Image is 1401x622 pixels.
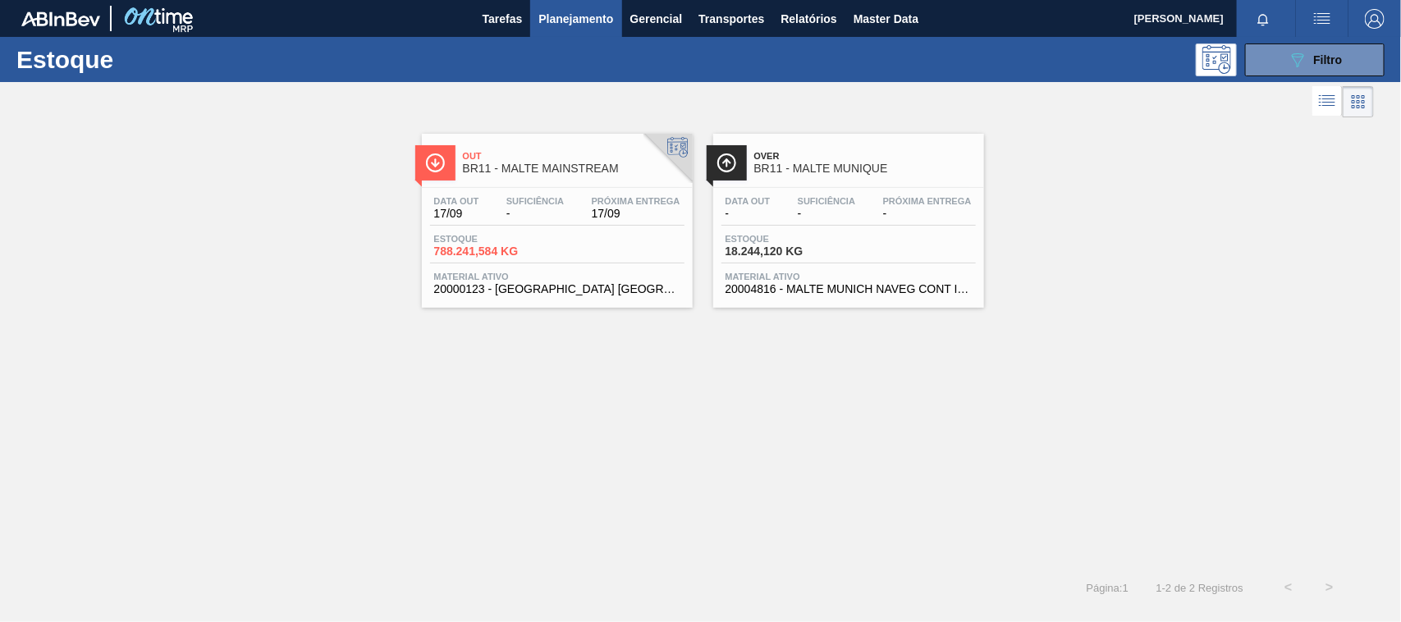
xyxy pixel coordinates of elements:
span: - [798,208,855,220]
img: Ícone [717,153,737,173]
span: - [726,208,771,220]
span: 18.244,120 KG [726,245,840,258]
span: 17/09 [434,208,479,220]
button: > [1309,567,1350,608]
button: < [1268,567,1309,608]
span: 788.241,584 KG [434,245,549,258]
img: Ícone [425,153,446,173]
span: Estoque [726,234,840,244]
button: Filtro [1245,43,1385,76]
span: - [506,208,564,220]
span: Próxima Entrega [883,196,972,206]
img: Logout [1365,9,1385,29]
a: ÍconeOverBR11 - MALTE MUNIQUEData out-Suficiência-Próxima Entrega-Estoque18.244,120 KGMaterial at... [701,121,992,308]
span: Tarefas [483,9,523,29]
h1: Estoque [16,50,257,69]
span: 17/09 [592,208,680,220]
div: Visão em Cards [1343,86,1374,117]
span: Out [463,151,684,161]
span: - [883,208,972,220]
div: Visão em Lista [1312,86,1343,117]
span: Relatórios [781,9,836,29]
span: Master Data [854,9,918,29]
button: Notificações [1237,7,1289,30]
span: BR11 - MALTE MUNIQUE [754,162,976,175]
span: Suficiência [506,196,564,206]
img: userActions [1312,9,1332,29]
span: Suficiência [798,196,855,206]
span: Planejamento [538,9,613,29]
img: TNhmsLtSVTkK8tSr43FrP2fwEKptu5GPRR3wAAAABJRU5ErkJggg== [21,11,100,26]
span: Material ativo [726,272,972,281]
span: 20004816 - MALTE MUNICH NAVEG CONT IMPORT SUP 40% [726,283,972,295]
div: Pogramando: nenhum usuário selecionado [1196,43,1237,76]
span: Filtro [1314,53,1343,66]
span: Página : 1 [1087,582,1129,594]
span: Próxima Entrega [592,196,680,206]
span: Data out [726,196,771,206]
span: Estoque [434,234,549,244]
span: Data out [434,196,479,206]
span: BR11 - MALTE MAINSTREAM [463,162,684,175]
a: ÍconeOutBR11 - MALTE MAINSTREAMData out17/09Suficiência-Próxima Entrega17/09Estoque788.241,584 KG... [410,121,701,308]
span: Gerencial [630,9,683,29]
span: Material ativo [434,272,680,281]
span: 1 - 2 de 2 Registros [1153,582,1243,594]
span: Over [754,151,976,161]
span: Transportes [698,9,764,29]
span: 20000123 - MALTA URUGUAY BRAHMA BRASIL GRANEL [434,283,680,295]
